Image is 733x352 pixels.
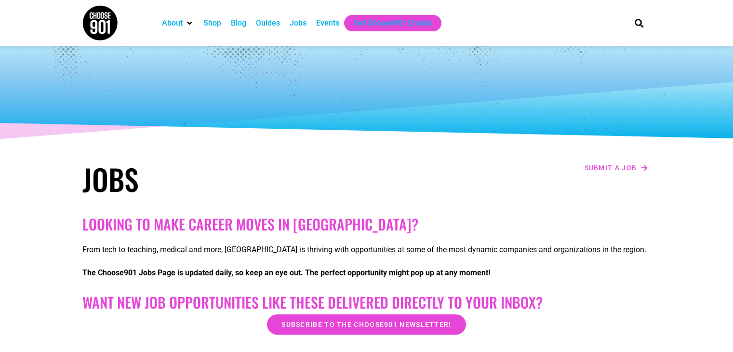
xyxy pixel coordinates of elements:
[157,15,199,31] div: About
[267,314,466,335] a: Subscribe to the Choose901 newsletter!
[281,321,451,328] span: Subscribe to the Choose901 newsletter!
[82,162,362,196] h1: Jobs
[631,15,647,31] div: Search
[162,17,183,29] a: About
[82,216,651,233] h2: Looking to make career moves in [GEOGRAPHIC_DATA]?
[290,17,307,29] a: Jobs
[203,17,221,29] a: Shop
[316,17,339,29] a: Events
[82,244,651,256] p: From tech to teaching, medical and more, [GEOGRAPHIC_DATA] is thriving with opportunities at some...
[585,164,637,171] span: Submit a job
[256,17,280,29] a: Guides
[582,162,651,174] a: Submit a job
[157,15,618,31] nav: Main nav
[354,17,432,29] a: Get Choose901 Emails
[82,294,651,311] h2: Want New Job Opportunities like these Delivered Directly to your Inbox?
[231,17,246,29] a: Blog
[82,268,490,277] strong: The Choose901 Jobs Page is updated daily, so keep an eye out. The perfect opportunity might pop u...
